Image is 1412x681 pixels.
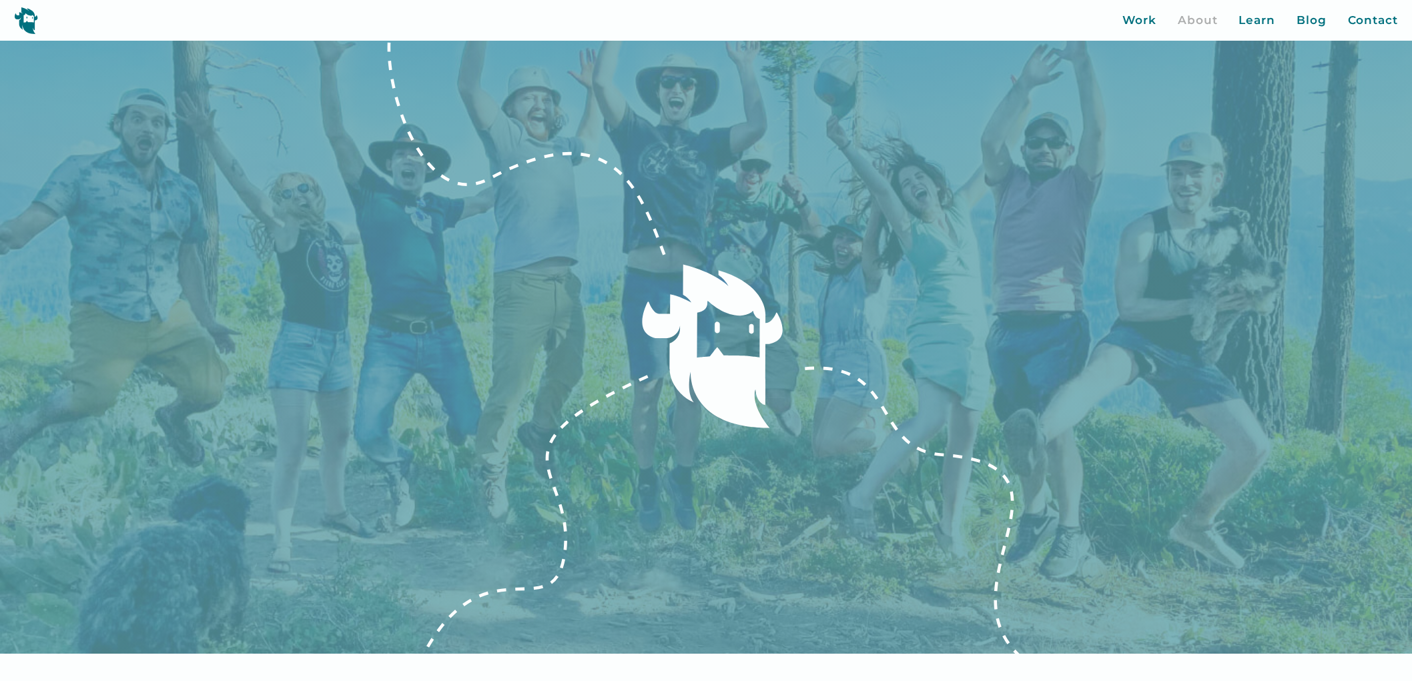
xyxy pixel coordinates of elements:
[14,7,38,34] img: yeti logo icon
[1122,12,1156,29] a: Work
[1239,12,1275,29] a: Learn
[1178,12,1218,29] a: About
[1297,12,1327,29] a: Blog
[1348,12,1398,29] a: Contact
